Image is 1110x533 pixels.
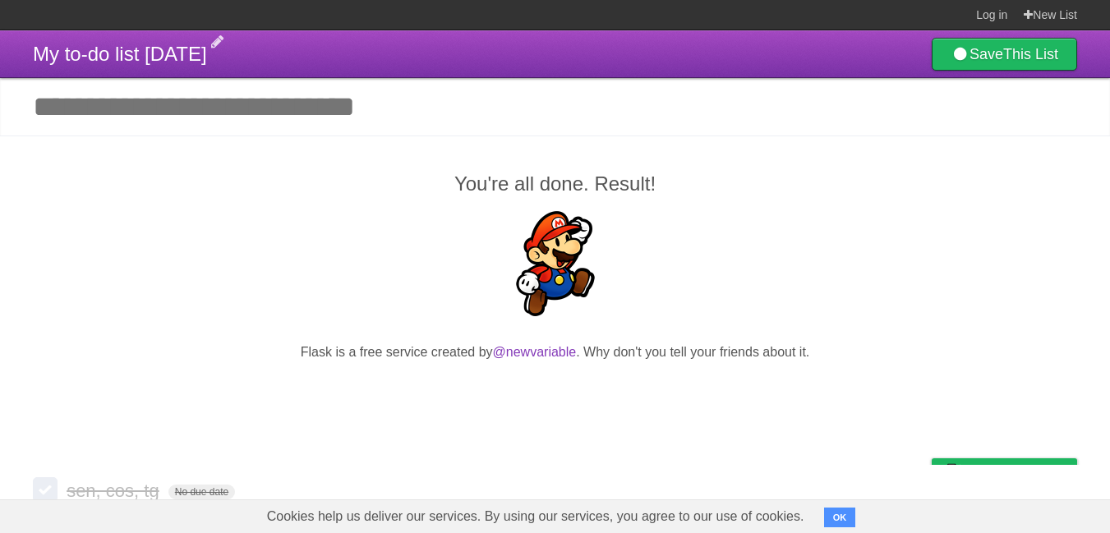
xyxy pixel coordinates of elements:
[251,500,821,533] span: Cookies help us deliver our services. By using our services, you agree to our use of cookies.
[33,43,207,65] span: My to-do list [DATE]
[966,459,1069,488] span: Buy me a coffee
[493,345,577,359] a: @newvariable
[33,477,58,502] label: Done
[940,459,962,487] img: Buy me a coffee
[503,211,608,316] img: Super Mario
[526,383,585,406] iframe: X Post Button
[67,480,164,501] span: sen, cos, tg
[168,485,235,499] span: No due date
[33,342,1077,362] p: Flask is a free service created by . Why don't you tell your friends about it.
[1003,46,1058,62] b: This List
[824,508,856,527] button: OK
[33,169,1077,199] h2: You're all done. Result!
[932,38,1077,71] a: SaveThis List
[932,458,1077,489] a: Buy me a coffee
